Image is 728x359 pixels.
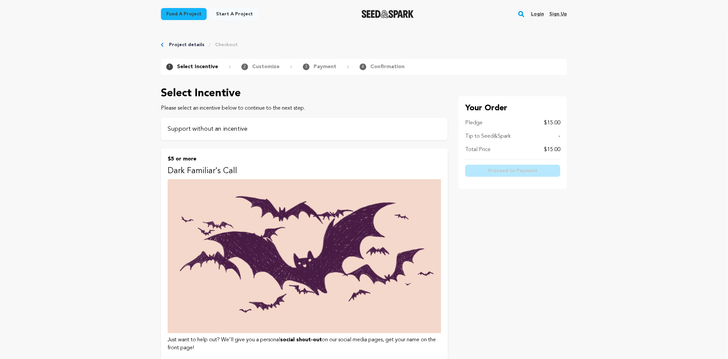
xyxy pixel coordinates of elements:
p: Customize [252,63,280,71]
p: Tip to Seed&Spark [465,132,511,140]
p: Confirmation [370,63,404,71]
p: $15.00 [544,146,560,154]
a: Login [531,9,544,19]
p: $5 or more [168,155,441,163]
p: - [558,132,560,140]
p: Your Order [465,103,560,114]
a: Start a project [211,8,258,20]
p: Payment [314,63,336,71]
p: Please select an incentive below to continue to the next step. [161,104,448,112]
p: Pledge [465,119,483,127]
a: Fund a project [161,8,207,20]
p: Select Incentive [161,86,448,102]
span: 2 [241,64,248,70]
a: Sign up [549,9,567,19]
strong: social shout-out [280,337,322,343]
div: Breadcrumb [161,41,567,48]
p: Support without an incentive [168,124,441,134]
button: Proceed to Payment [465,165,560,177]
p: Dark Familiar's Call [168,166,441,176]
p: Just want to help out? We'll give you a personal on our social media pages, get your name on the ... [168,336,441,352]
a: Checkout [215,41,238,48]
span: 4 [360,64,366,70]
span: 3 [303,64,310,70]
span: 1 [166,64,173,70]
img: Seed&Spark Logo Dark Mode [362,10,414,18]
a: Seed&Spark Homepage [362,10,414,18]
p: Select Incentive [177,63,218,71]
p: Total Price [465,146,491,154]
p: $15.00 [544,119,560,127]
img: incentive [168,179,441,333]
a: Project details [169,41,204,48]
span: Proceed to Payment [488,167,537,174]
